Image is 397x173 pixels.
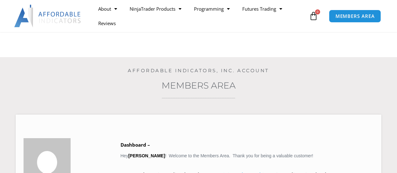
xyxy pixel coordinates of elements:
[123,2,188,16] a: NinjaTrader Products
[315,9,320,14] span: 0
[329,10,381,23] a: MEMBERS AREA
[128,68,269,73] a: Affordable Indicators, Inc. Account
[92,2,308,30] nav: Menu
[128,153,165,158] strong: [PERSON_NAME]
[335,14,375,19] span: MEMBERS AREA
[300,7,327,25] a: 0
[92,2,123,16] a: About
[121,142,150,148] b: Dashboard –
[92,16,122,30] a: Reviews
[162,80,236,91] a: Members Area
[14,5,82,27] img: LogoAI | Affordable Indicators – NinjaTrader
[188,2,236,16] a: Programming
[236,2,288,16] a: Futures Trading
